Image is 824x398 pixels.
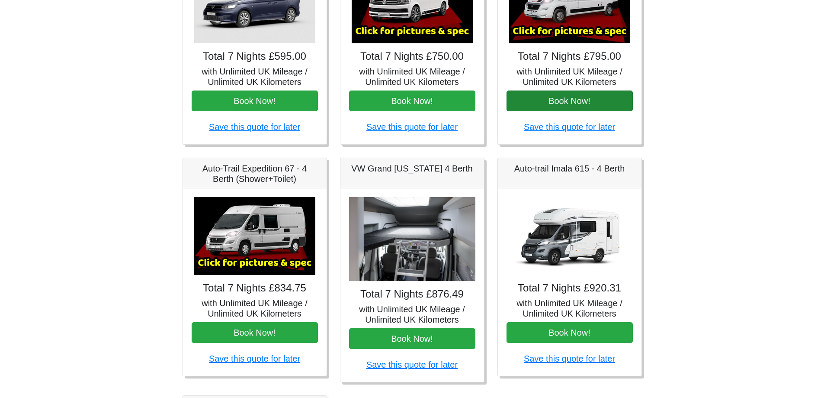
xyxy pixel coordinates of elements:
[349,288,475,301] h4: Total 7 Nights £876.49
[349,91,475,111] button: Book Now!
[209,354,300,363] a: Save this quote for later
[349,50,475,63] h4: Total 7 Nights £750.00
[192,66,318,87] h5: with Unlimited UK Mileage / Unlimited UK Kilometers
[194,197,315,275] img: Auto-Trail Expedition 67 - 4 Berth (Shower+Toilet)
[349,328,475,349] button: Book Now!
[524,354,615,363] a: Save this quote for later
[509,197,630,275] img: Auto-trail Imala 615 - 4 Berth
[349,304,475,325] h5: with Unlimited UK Mileage / Unlimited UK Kilometers
[507,322,633,343] button: Book Now!
[192,322,318,343] button: Book Now!
[507,163,633,174] h5: Auto-trail Imala 615 - 4 Berth
[349,197,475,282] img: VW Grand California 4 Berth
[507,50,633,63] h4: Total 7 Nights £795.00
[192,163,318,184] h5: Auto-Trail Expedition 67 - 4 Berth (Shower+Toilet)
[349,66,475,87] h5: with Unlimited UK Mileage / Unlimited UK Kilometers
[507,66,633,87] h5: with Unlimited UK Mileage / Unlimited UK Kilometers
[507,282,633,294] h4: Total 7 Nights £920.31
[507,91,633,111] button: Book Now!
[349,163,475,174] h5: VW Grand [US_STATE] 4 Berth
[507,298,633,319] h5: with Unlimited UK Mileage / Unlimited UK Kilometers
[366,122,458,132] a: Save this quote for later
[209,122,300,132] a: Save this quote for later
[524,122,615,132] a: Save this quote for later
[366,360,458,369] a: Save this quote for later
[192,282,318,294] h4: Total 7 Nights £834.75
[192,91,318,111] button: Book Now!
[192,298,318,319] h5: with Unlimited UK Mileage / Unlimited UK Kilometers
[192,50,318,63] h4: Total 7 Nights £595.00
